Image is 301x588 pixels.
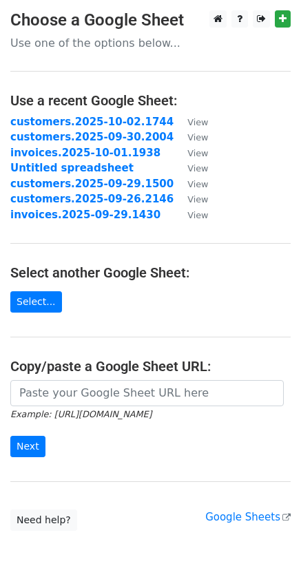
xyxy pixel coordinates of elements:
[174,116,208,128] a: View
[10,358,291,375] h4: Copy/paste a Google Sheet URL:
[174,147,208,159] a: View
[10,436,45,457] input: Next
[10,291,62,313] a: Select...
[187,163,208,174] small: View
[10,510,77,531] a: Need help?
[174,193,208,205] a: View
[10,92,291,109] h4: Use a recent Google Sheet:
[10,193,174,205] a: customers.2025-09-26.2146
[10,209,160,221] a: invoices.2025-09-29.1430
[10,178,174,190] a: customers.2025-09-29.1500
[174,162,208,174] a: View
[10,147,160,159] a: invoices.2025-10-01.1938
[187,210,208,220] small: View
[187,194,208,204] small: View
[187,117,208,127] small: View
[174,209,208,221] a: View
[187,148,208,158] small: View
[10,264,291,281] h4: Select another Google Sheet:
[10,409,152,419] small: Example: [URL][DOMAIN_NAME]
[187,132,208,143] small: View
[10,380,284,406] input: Paste your Google Sheet URL here
[10,162,134,174] a: Untitled spreadsheet
[10,36,291,50] p: Use one of the options below...
[187,179,208,189] small: View
[10,10,291,30] h3: Choose a Google Sheet
[205,511,291,523] a: Google Sheets
[174,131,208,143] a: View
[174,178,208,190] a: View
[10,131,174,143] a: customers.2025-09-30.2004
[10,116,174,128] a: customers.2025-10-02.1744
